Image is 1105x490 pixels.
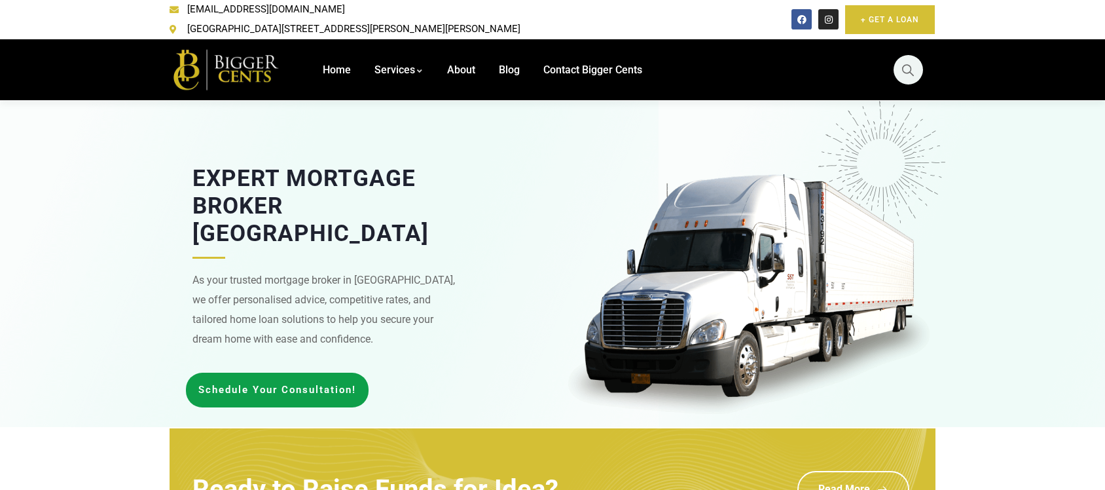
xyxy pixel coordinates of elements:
[861,13,919,26] span: + Get A Loan
[543,64,642,76] span: Contact Bigger Cents
[499,39,520,101] a: Blog
[192,257,461,349] div: As your trusted mortgage broker in [GEOGRAPHIC_DATA], we offer personalised advice, competitive r...
[499,64,520,76] span: Blog
[186,373,369,407] a: Schedule Your Consultation!
[559,174,939,420] img: best mortgage broker melbourne
[374,39,424,101] a: Services
[845,5,935,34] a: + Get A Loan
[374,64,415,76] span: Services
[323,64,351,76] span: Home
[170,47,284,92] img: Home
[184,20,520,39] span: [GEOGRAPHIC_DATA][STREET_ADDRESS][PERSON_NAME][PERSON_NAME]
[447,64,475,76] span: About
[198,385,356,395] span: Schedule Your Consultation!
[192,165,429,247] span: Expert Mortgage Broker [GEOGRAPHIC_DATA]
[543,39,642,101] a: Contact Bigger Cents
[323,39,351,101] a: Home
[447,39,475,101] a: About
